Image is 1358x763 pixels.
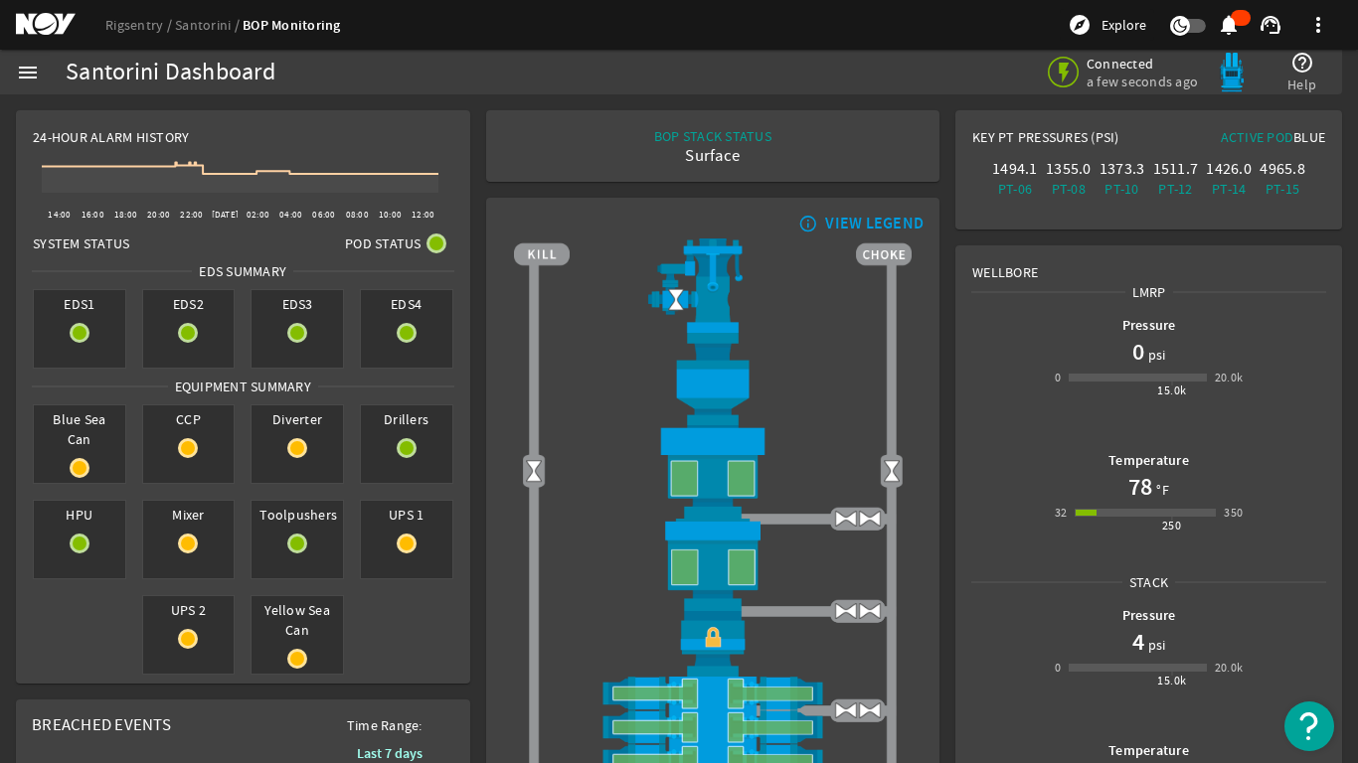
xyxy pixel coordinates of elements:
span: EDS1 [34,290,125,318]
span: 24-Hour Alarm History [33,127,189,147]
span: Yellow Sea Can [252,596,343,644]
img: ValveOpen.png [858,599,882,623]
span: Blue [1293,128,1325,146]
span: Pod Status [345,233,422,253]
span: Time Range: [331,715,438,735]
mat-icon: explore [1068,13,1092,37]
img: ValveOpen.png [834,698,858,722]
div: 0 [1055,368,1061,387]
b: Pressure [1122,316,1176,335]
img: RiserConnectorLockBlock.png [514,611,912,677]
div: 20.0k [1215,368,1244,387]
span: Stack [1122,572,1175,592]
img: LowerAnnularOpen.png [514,519,912,610]
span: System Status [33,233,129,253]
button: Open Resource Center [1284,701,1334,751]
a: BOP Monitoring [243,16,341,35]
mat-icon: info_outline [794,216,818,231]
div: 1494.1 [992,159,1038,179]
div: Wellbore [956,246,1341,282]
button: Explore [1060,9,1154,41]
div: VIEW LEGEND [825,214,924,233]
div: PT-14 [1206,179,1252,199]
mat-icon: notifications [1217,13,1241,37]
text: 18:00 [114,209,137,221]
div: 15.0k [1157,381,1186,400]
div: 1426.0 [1206,159,1252,179]
span: Help [1287,75,1316,94]
img: FlexJoint.png [514,333,912,425]
span: psi [1144,635,1166,655]
text: 20:00 [147,209,170,221]
span: HPU [34,501,125,529]
div: PT-08 [1046,179,1092,199]
span: CCP [143,405,235,433]
img: ValveOpen.png [858,507,882,531]
b: Temperature [1108,741,1189,760]
mat-icon: menu [16,61,40,84]
span: UPS 2 [143,596,235,624]
span: EDS3 [252,290,343,318]
div: PT-06 [992,179,1038,199]
div: Key PT Pressures (PSI) [972,127,1149,155]
text: 08:00 [346,209,369,221]
h1: 0 [1132,336,1144,368]
span: Drillers [361,405,452,433]
span: °F [1152,480,1169,500]
div: 4965.8 [1260,159,1305,179]
img: ShearRamOpen.png [514,710,912,744]
div: 1511.7 [1153,159,1199,179]
div: 0 [1055,658,1061,678]
img: Valve2Open.png [664,288,688,312]
div: 250 [1162,516,1181,535]
b: Last 7 days [357,744,423,763]
span: Active Pod [1221,128,1294,146]
span: Blue Sea Can [34,405,125,453]
b: Temperature [1108,451,1189,470]
span: EDS2 [143,290,235,318]
img: Valve2Open.png [522,460,546,484]
div: 1355.0 [1046,159,1092,179]
text: 02:00 [247,209,269,221]
div: BOP STACK STATUS [654,126,771,146]
span: Diverter [252,405,343,433]
span: EDS4 [361,290,452,318]
a: Santorini [175,16,243,34]
img: ValveOpen.png [834,507,858,531]
text: 12:00 [412,209,434,221]
span: Connected [1087,55,1198,73]
img: UpperAnnularOpen.png [514,425,912,519]
b: Pressure [1122,606,1176,625]
img: ValveOpen.png [858,698,882,722]
span: LMRP [1125,282,1173,302]
a: Rigsentry [105,16,175,34]
text: 10:00 [379,209,402,221]
img: RiserAdapter.png [514,238,912,333]
div: 1373.3 [1100,159,1145,179]
div: PT-12 [1153,179,1199,199]
span: UPS 1 [361,501,452,529]
span: Mixer [143,501,235,529]
div: 20.0k [1215,658,1244,678]
text: [DATE] [212,209,240,221]
mat-icon: support_agent [1259,13,1282,37]
mat-icon: help_outline [1290,51,1314,75]
div: Surface [654,146,771,166]
span: EDS SUMMARY [192,261,293,281]
text: 06:00 [312,209,335,221]
span: Explore [1102,15,1146,35]
div: 32 [1055,503,1068,523]
h1: 4 [1132,626,1144,658]
h1: 78 [1128,471,1152,503]
span: psi [1144,345,1166,365]
span: Toolpushers [252,501,343,529]
span: Breached Events [32,714,171,735]
span: Equipment Summary [168,377,318,396]
div: 15.0k [1157,671,1186,690]
div: PT-15 [1260,179,1305,199]
text: 04:00 [279,209,302,221]
text: 16:00 [82,209,104,221]
button: more_vert [1294,1,1342,49]
text: 14:00 [48,209,71,221]
img: ValveOpen.png [834,599,858,623]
